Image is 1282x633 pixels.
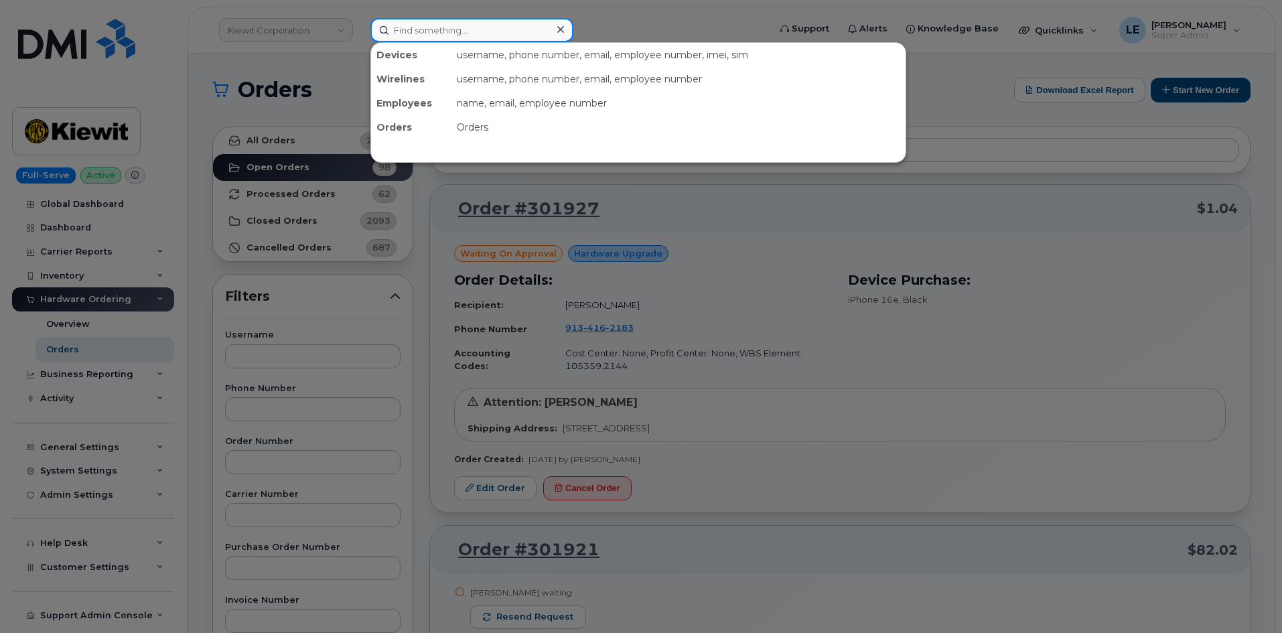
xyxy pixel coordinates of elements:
div: Employees [371,91,451,115]
div: username, phone number, email, employee number, imei, sim [451,43,906,67]
iframe: Messenger Launcher [1224,575,1272,623]
div: Devices [371,43,451,67]
div: name, email, employee number [451,91,906,115]
div: Orders [451,115,906,139]
div: Orders [371,115,451,139]
div: Wirelines [371,67,451,91]
div: username, phone number, email, employee number [451,67,906,91]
